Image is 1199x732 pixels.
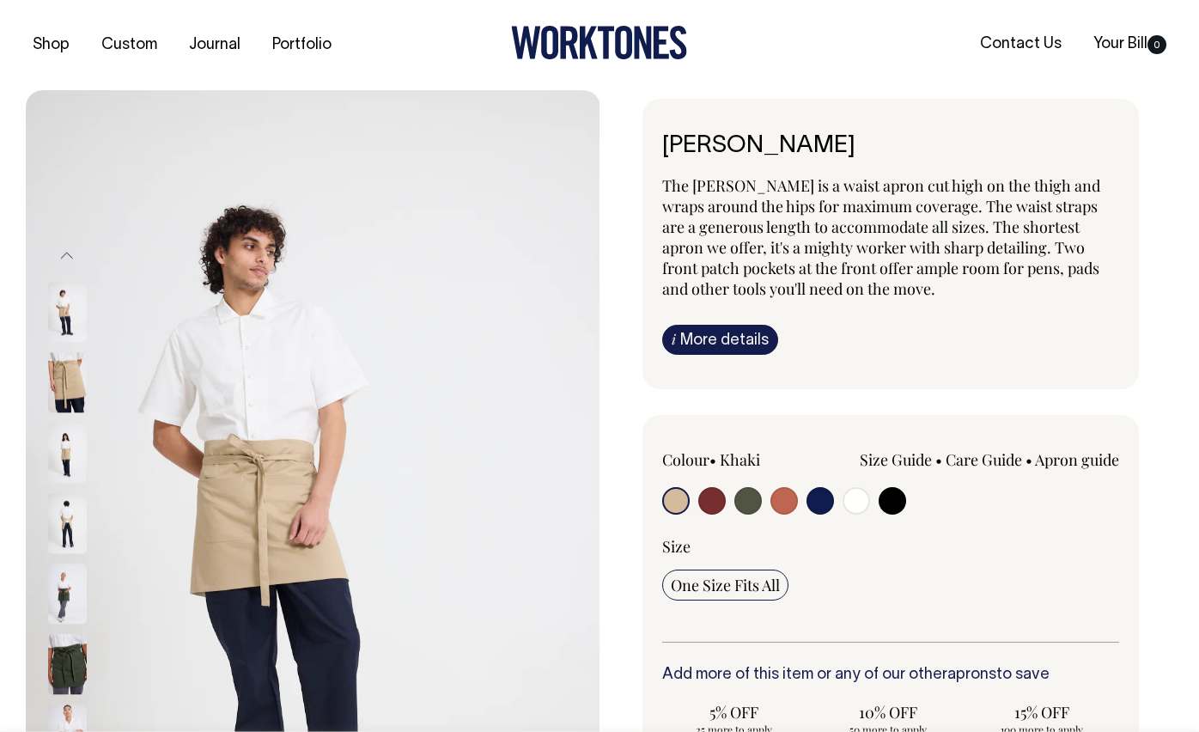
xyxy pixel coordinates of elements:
img: khaki [48,423,87,483]
a: Portfolio [265,31,338,59]
span: • [1026,449,1032,470]
span: 0 [1147,35,1166,54]
h6: Add more of this item or any of our other to save [662,667,1119,684]
a: aprons [947,668,996,682]
a: Contact Us [973,30,1068,58]
div: Colour [662,449,845,470]
img: olive [48,634,87,694]
span: One Size Fits All [671,575,780,595]
a: Journal [182,31,247,59]
a: Size Guide [860,449,932,470]
input: One Size Fits All [662,570,788,601]
a: Your Bill0 [1086,30,1173,58]
a: Care Guide [946,449,1022,470]
span: The [PERSON_NAME] is a waist apron cut high on the thigh and wraps around the hips for maximum co... [662,175,1100,299]
a: Shop [26,31,76,59]
div: Size [662,536,1119,557]
span: 15% OFF [979,702,1105,723]
span: 10% OFF [825,702,951,723]
img: khaki [48,352,87,412]
button: Previous [54,237,80,276]
a: Custom [94,31,164,59]
a: Apron guide [1035,449,1119,470]
span: 5% OFF [671,702,797,723]
img: olive [48,564,87,624]
h6: [PERSON_NAME] [662,133,1119,160]
span: i [672,330,676,348]
span: • [709,449,716,470]
span: • [935,449,942,470]
img: khaki [48,493,87,553]
label: Khaki [720,449,760,470]
a: iMore details [662,325,778,355]
img: khaki [48,282,87,342]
